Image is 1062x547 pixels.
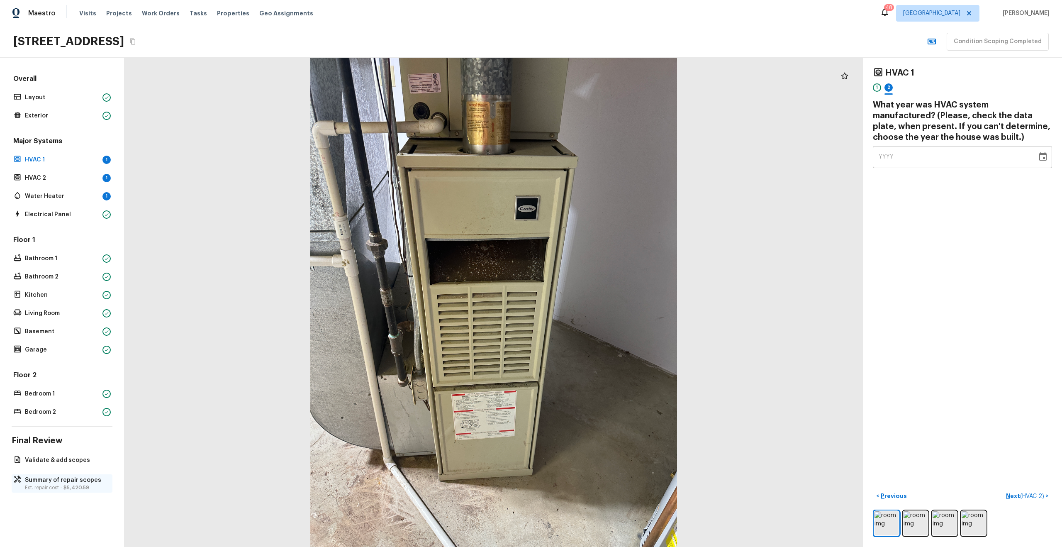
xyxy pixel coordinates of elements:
[25,93,99,102] p: Layout
[127,36,138,47] button: Copy Address
[102,156,111,164] div: 1
[873,100,1052,143] h4: What year was HVAC system manufactured? (Please, check the data plate, when present. If you can't...
[102,192,111,200] div: 1
[25,254,99,263] p: Bathroom 1
[12,235,112,246] h5: Floor 1
[879,492,907,500] p: Previous
[25,112,99,120] p: Exterior
[873,489,910,503] button: <Previous
[12,435,112,446] h4: Final Review
[79,9,96,17] span: Visits
[25,273,99,281] p: Bathroom 2
[873,83,881,92] div: 1
[904,511,928,535] img: room img
[874,511,899,535] img: room img
[25,192,99,200] p: Water Heater
[142,9,180,17] span: Work Orders
[28,9,56,17] span: Maestro
[217,9,249,17] span: Properties
[999,9,1050,17] span: [PERSON_NAME]
[25,346,99,354] p: Garage
[886,3,892,12] div: 48
[25,210,99,219] p: Electrical Panel
[25,309,99,317] p: Living Room
[25,408,99,416] p: Bedroom 2
[25,327,99,336] p: Basement
[259,9,313,17] span: Geo Assignments
[12,74,112,85] h5: Overall
[25,456,107,464] p: Validate & add scopes
[102,174,111,182] div: 1
[879,154,894,160] span: Year
[13,34,124,49] h2: [STREET_ADDRESS]
[63,485,89,490] span: $5,420.59
[903,9,960,17] span: [GEOGRAPHIC_DATA]
[1020,493,1044,499] span: ( HVAC 2 )
[12,371,112,381] h5: Floor 2
[1035,149,1051,165] button: Choose date
[25,291,99,299] p: Kitchen
[933,511,957,535] img: room img
[25,156,99,164] p: HVAC 1
[1003,489,1052,503] button: Next(HVAC 2)>
[12,137,112,147] h5: Major Systems
[190,10,207,16] span: Tasks
[962,511,986,535] img: room img
[884,83,893,92] div: 2
[25,476,107,484] p: Summary of repair scopes
[885,68,914,78] h4: HVAC 1
[25,174,99,182] p: HVAC 2
[106,9,132,17] span: Projects
[1006,492,1046,501] p: Next
[25,484,107,491] p: Est. repair cost -
[25,390,99,398] p: Bedroom 1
